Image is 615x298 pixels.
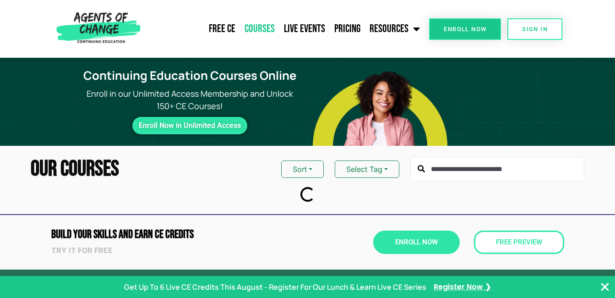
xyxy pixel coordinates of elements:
[240,17,279,40] a: Courses
[507,18,562,40] a: SIGN IN
[496,239,542,246] span: Free Preview
[444,26,486,32] span: Enroll Now
[51,229,303,240] h2: Build Your Skills and Earn CE CREDITS
[281,160,324,178] button: Sort
[204,17,240,40] a: Free CE
[429,18,501,40] a: Enroll Now
[51,246,113,255] strong: Try it for free
[330,17,365,40] a: Pricing
[599,281,610,292] button: Close Banner
[31,158,119,180] h2: Our Courses
[139,123,241,128] span: Enroll Now in Unlimited Access
[434,282,491,292] a: Register Now ❯
[279,17,330,40] a: Live Events
[132,117,247,134] a: Enroll Now in Unlimited Access
[124,281,426,292] p: Get Up To 6 Live CE Credits This August - Register For Our Lunch & Learn Live CE Series
[395,239,438,246] span: Enroll Now
[373,231,460,254] a: Enroll Now
[78,69,302,83] h1: Continuing Education Courses Online
[474,231,564,254] a: Free Preview
[72,88,308,112] p: Enroll in our Unlimited Access Membership and Unlock 150+ CE Courses!
[522,26,548,32] span: SIGN IN
[335,160,399,178] button: Select Tag
[365,17,425,40] a: Resources
[144,17,425,40] nav: Menu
